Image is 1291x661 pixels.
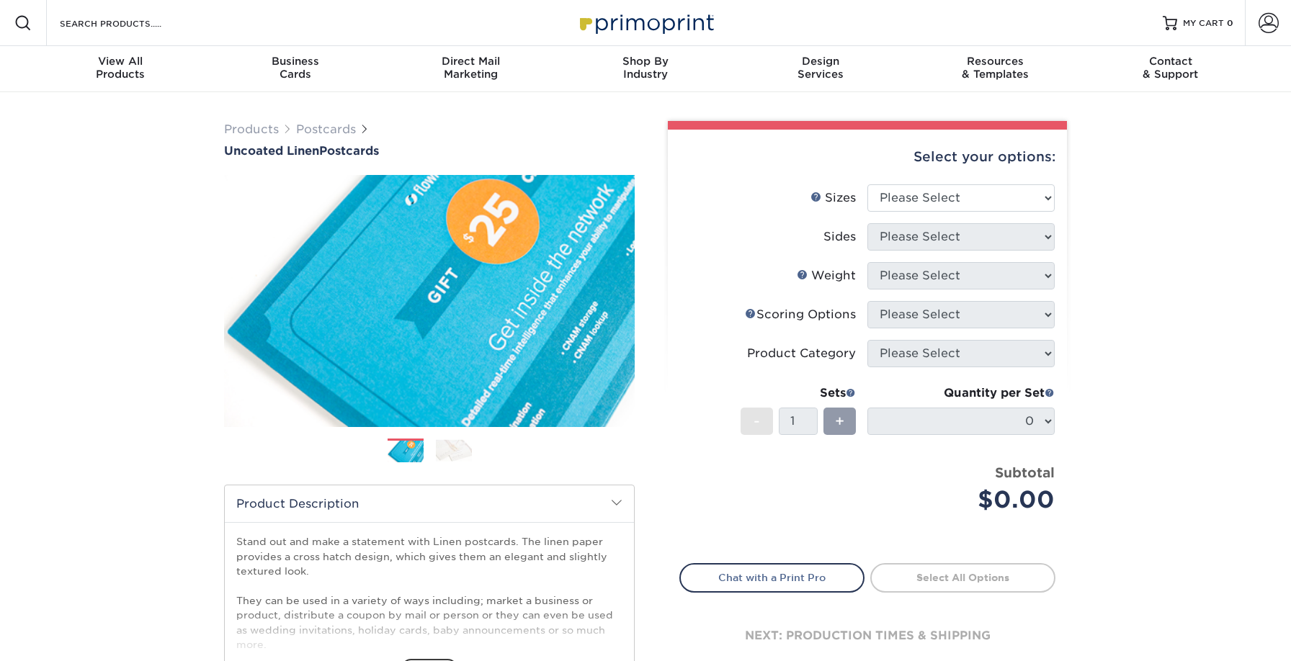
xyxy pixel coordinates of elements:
[436,439,472,462] img: Postcards 02
[870,563,1055,592] a: Select All Options
[1183,17,1224,30] span: MY CART
[733,55,908,81] div: Services
[224,159,635,443] img: Uncoated Linen 01
[33,55,208,68] span: View All
[208,46,383,92] a: BusinessCards
[1227,18,1233,28] span: 0
[823,228,856,246] div: Sides
[58,14,199,32] input: SEARCH PRODUCTS.....
[679,563,865,592] a: Chat with a Print Pro
[558,46,733,92] a: Shop ByIndustry
[878,482,1055,517] div: $0.00
[383,55,558,81] div: Marketing
[224,144,319,158] span: Uncoated Linen
[33,55,208,81] div: Products
[810,189,856,207] div: Sizes
[383,46,558,92] a: Direct MailMarketing
[296,122,356,136] a: Postcards
[908,55,1083,68] span: Resources
[224,122,279,136] a: Products
[745,306,856,323] div: Scoring Options
[747,345,856,362] div: Product Category
[558,55,733,68] span: Shop By
[208,55,383,68] span: Business
[208,55,383,81] div: Cards
[224,144,635,158] a: Uncoated LinenPostcards
[1083,46,1258,92] a: Contact& Support
[573,7,718,38] img: Primoprint
[558,55,733,81] div: Industry
[908,55,1083,81] div: & Templates
[1083,55,1258,68] span: Contact
[733,55,908,68] span: Design
[1083,55,1258,81] div: & Support
[388,439,424,464] img: Postcards 01
[225,485,634,522] h2: Product Description
[995,464,1055,480] strong: Subtotal
[224,144,635,158] h1: Postcards
[33,46,208,92] a: View AllProducts
[754,410,760,432] span: -
[867,385,1055,402] div: Quantity per Set
[679,130,1055,184] div: Select your options:
[797,267,856,284] div: Weight
[733,46,908,92] a: DesignServices
[383,55,558,68] span: Direct Mail
[835,410,844,432] span: +
[741,385,856,402] div: Sets
[908,46,1083,92] a: Resources& Templates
